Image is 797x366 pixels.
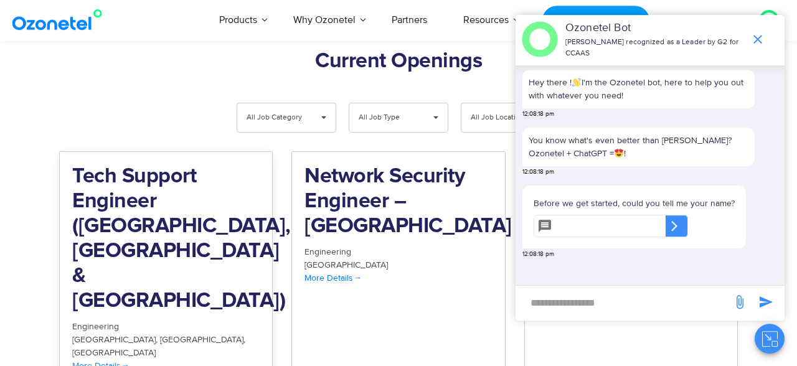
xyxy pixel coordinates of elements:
[745,27,770,52] span: end chat or minimize
[59,49,738,74] h2: Current Openings
[304,260,388,270] span: [GEOGRAPHIC_DATA]
[304,246,351,257] span: Engineering
[615,149,623,157] img: 😍
[753,289,778,314] span: send message
[542,6,649,35] a: Request a Demo
[522,292,726,314] div: new-msg-input
[529,76,748,102] p: Hey there ! I'm the Ozonetel bot, here to help you out with whatever you need!
[727,289,752,314] span: send message
[72,347,156,358] span: [GEOGRAPHIC_DATA]
[529,134,748,160] p: You know what's even better than [PERSON_NAME]? Ozonetel + ChatGPT = !
[572,78,581,87] img: 👋
[304,273,362,283] span: More Details
[534,197,735,210] p: Before we get started, could you tell me your name?
[522,167,554,177] span: 12:08:18 pm
[72,334,160,345] span: [GEOGRAPHIC_DATA]
[247,103,306,132] span: All Job Category
[565,20,744,37] p: Ozonetel Bot
[424,103,448,132] span: ▾
[522,250,554,259] span: 12:08:18 pm
[304,164,492,239] h2: Network Security Engineer – [GEOGRAPHIC_DATA]
[312,103,336,132] span: ▾
[471,103,530,132] span: All Job Location
[359,103,418,132] span: All Job Type
[522,110,554,119] span: 12:08:18 pm
[160,334,245,345] span: [GEOGRAPHIC_DATA]
[755,324,785,354] button: Close chat
[72,321,119,332] span: Engineering
[72,164,260,314] h2: Tech Support Engineer ([GEOGRAPHIC_DATA], [GEOGRAPHIC_DATA] & [GEOGRAPHIC_DATA])
[522,21,558,57] img: header
[565,37,744,59] p: [PERSON_NAME] recognized as a Leader by G2 for CCAAS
